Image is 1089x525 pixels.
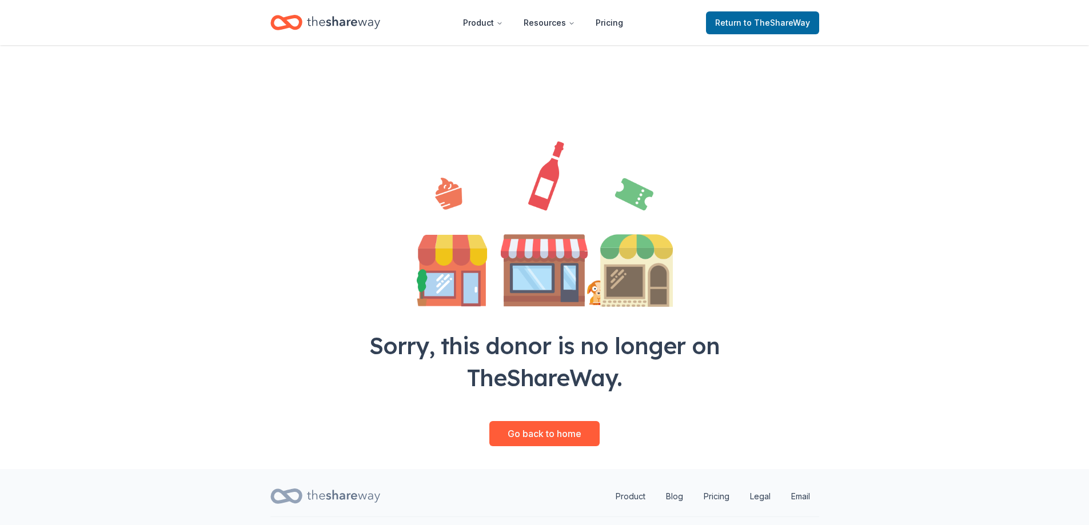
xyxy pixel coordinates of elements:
[489,421,600,446] a: Go back to home
[744,18,810,27] span: to TheShareWay
[607,485,655,508] a: Product
[514,11,584,34] button: Resources
[715,16,810,30] span: Return
[741,485,780,508] a: Legal
[587,11,632,34] a: Pricing
[454,9,632,36] nav: Main
[270,9,380,36] a: Home
[344,330,746,394] div: Sorry, this donor is no longer on TheShareWay.
[607,485,819,508] nav: quick links
[454,11,512,34] button: Product
[706,11,819,34] a: Returnto TheShareWay
[657,485,692,508] a: Blog
[417,141,673,307] img: Illustration for landing page
[695,485,739,508] a: Pricing
[782,485,819,508] a: Email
